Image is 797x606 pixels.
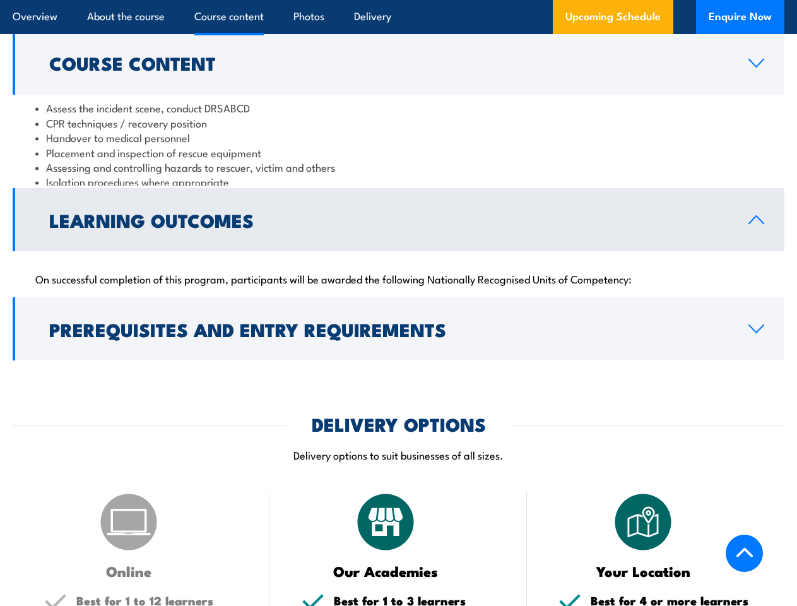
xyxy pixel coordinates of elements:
[13,32,784,95] a: Course Content
[35,174,762,189] li: Isolation procedures where appropriate
[35,272,762,285] p: On successful completion of this program, participants will be awarded the following Nationally R...
[558,564,728,578] h3: Your Location
[35,160,762,174] li: Assessing and controlling hazards to rescuer, victim and others
[35,145,762,160] li: Placement and inspection of rescue equipment
[13,448,784,462] p: Delivery options to suit businesses of all sizes.
[13,188,784,251] a: Learning Outcomes
[49,54,728,71] h2: Course Content
[35,130,762,145] li: Handover to medical personnel
[302,564,471,578] h3: Our Academies
[13,297,784,360] a: Prerequisites and Entry Requirements
[44,564,213,578] h3: Online
[49,321,728,337] h2: Prerequisites and Entry Requirements
[312,415,486,432] h2: DELIVERY OPTIONS
[49,211,728,228] h2: Learning Outcomes
[35,100,762,115] li: Assess the incident scene, conduct DRSABCD
[35,116,762,130] li: CPR techniques / recovery position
